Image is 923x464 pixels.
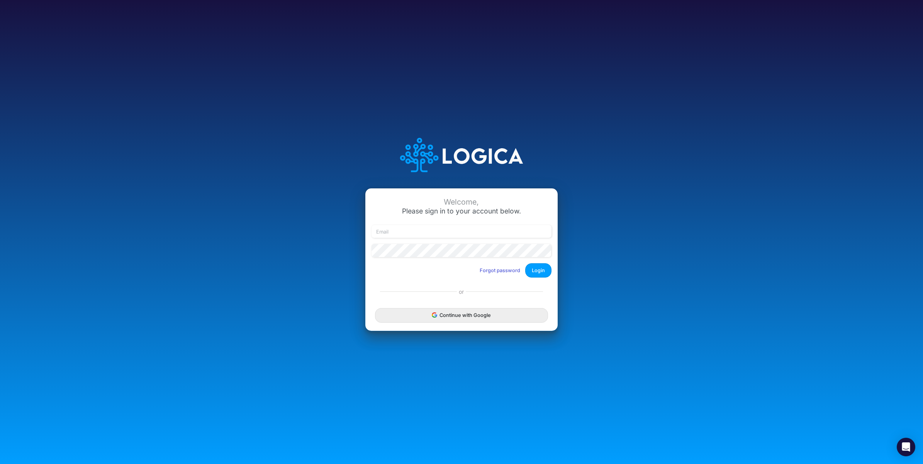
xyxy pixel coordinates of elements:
div: Welcome, [372,198,551,207]
span: Please sign in to your account below. [402,207,521,215]
button: Login [525,263,551,278]
input: Email [372,225,551,238]
div: Open Intercom Messenger [897,438,915,456]
button: Forgot password [475,264,525,277]
button: Continue with Google [375,308,548,322]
